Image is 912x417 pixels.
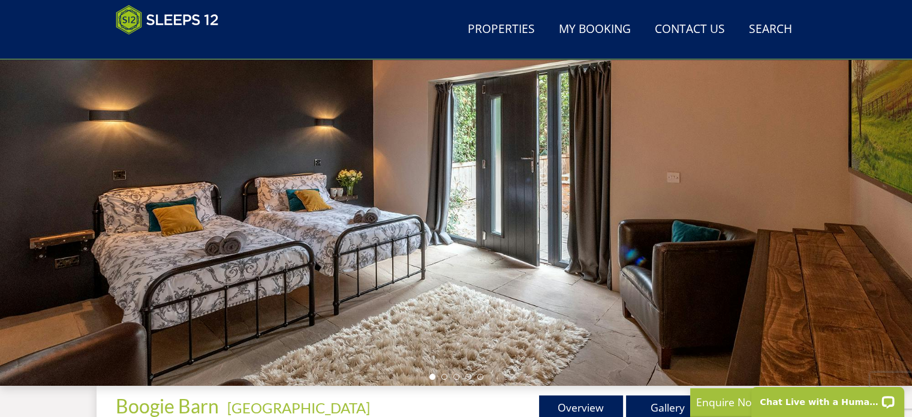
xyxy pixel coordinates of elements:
[696,394,876,410] p: Enquire Now
[744,16,797,43] a: Search
[222,399,370,416] span: -
[110,42,236,52] iframe: Customer reviews powered by Trustpilot
[463,16,540,43] a: Properties
[650,16,730,43] a: Contact Us
[744,379,912,417] iframe: LiveChat chat widget
[116,5,219,35] img: Sleeps 12
[554,16,636,43] a: My Booking
[227,399,370,416] a: [GEOGRAPHIC_DATA]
